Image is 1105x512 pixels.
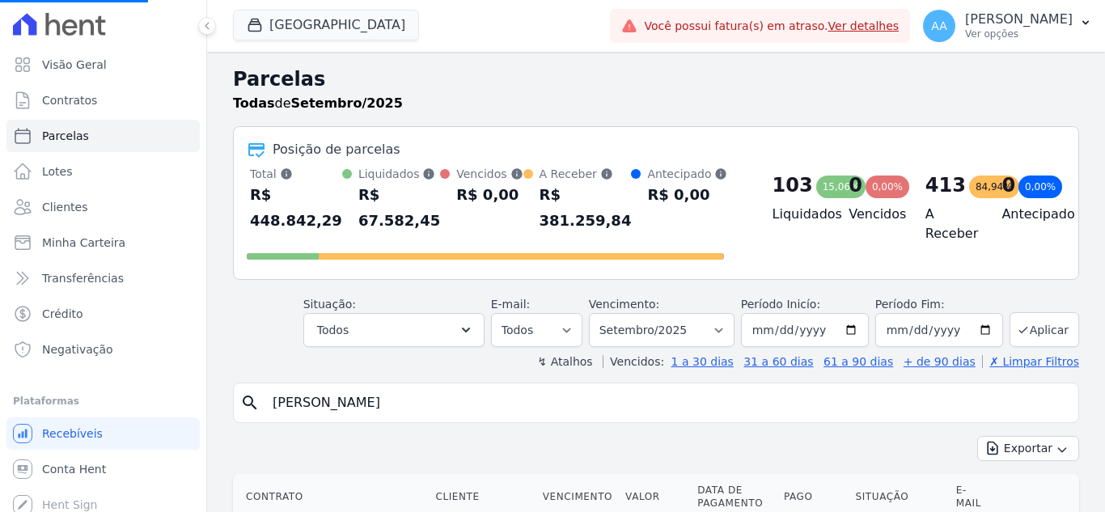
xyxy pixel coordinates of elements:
span: Crédito [42,306,83,322]
span: Minha Carteira [42,235,125,251]
div: R$ 381.259,84 [540,182,632,234]
a: Crédito [6,298,200,330]
a: Lotes [6,155,200,188]
span: Contratos [42,92,97,108]
a: 61 a 90 dias [823,355,893,368]
div: Total [250,166,342,182]
div: Plataformas [13,391,193,411]
label: Vencimento: [589,298,659,311]
p: [PERSON_NAME] [965,11,1073,28]
a: Minha Carteira [6,226,200,259]
div: R$ 0,00 [456,182,523,208]
div: 0 [1001,172,1015,198]
div: 103 [773,172,813,198]
h4: Antecipado [1001,205,1052,224]
span: Transferências [42,270,124,286]
a: Clientes [6,191,200,223]
a: Parcelas [6,120,200,152]
div: 15,06% [816,176,866,198]
input: Buscar por nome do lote ou do cliente [263,387,1072,419]
a: Transferências [6,262,200,294]
label: Período Inicío: [741,298,820,311]
a: Negativação [6,333,200,366]
p: Ver opções [965,28,1073,40]
strong: Todas [233,95,275,111]
div: 84,94% [969,176,1019,198]
a: ✗ Limpar Filtros [982,355,1079,368]
div: Vencidos [456,166,523,182]
span: Visão Geral [42,57,107,73]
span: Conta Hent [42,461,106,477]
span: Lotes [42,163,73,180]
span: Clientes [42,199,87,215]
a: Visão Geral [6,49,200,81]
label: ↯ Atalhos [537,355,592,368]
div: 0 [849,172,862,198]
a: Contratos [6,84,200,116]
button: AA [PERSON_NAME] Ver opções [910,3,1105,49]
div: R$ 448.842,29 [250,182,342,234]
a: 31 a 60 dias [743,355,813,368]
a: 1 a 30 dias [671,355,734,368]
button: [GEOGRAPHIC_DATA] [233,10,419,40]
div: Posição de parcelas [273,140,400,159]
span: Você possui fatura(s) em atraso. [644,18,899,35]
strong: Setembro/2025 [291,95,403,111]
label: E-mail: [491,298,531,311]
a: + de 90 dias [904,355,976,368]
div: 0,00% [1018,176,1062,198]
span: Todos [317,320,349,340]
div: Liquidados [358,166,440,182]
label: Período Fim: [875,296,1003,313]
button: Exportar [977,436,1079,461]
p: de [233,94,403,113]
span: Parcelas [42,128,89,144]
span: Negativação [42,341,113,358]
a: Conta Hent [6,453,200,485]
div: R$ 0,00 [647,182,727,208]
span: AA [931,20,947,32]
h4: A Receber [925,205,976,243]
h2: Parcelas [233,65,1079,94]
label: Vencidos: [603,355,664,368]
button: Todos [303,313,485,347]
div: 0,00% [866,176,909,198]
div: 413 [925,172,966,198]
span: Recebíveis [42,425,103,442]
div: R$ 67.582,45 [358,182,440,234]
h4: Vencidos [849,205,900,224]
div: A Receber [540,166,632,182]
a: Ver detalhes [828,19,900,32]
h4: Liquidados [773,205,823,224]
i: search [240,393,260,413]
button: Aplicar [1010,312,1079,347]
div: Antecipado [647,166,727,182]
label: Situação: [303,298,356,311]
a: Recebíveis [6,417,200,450]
